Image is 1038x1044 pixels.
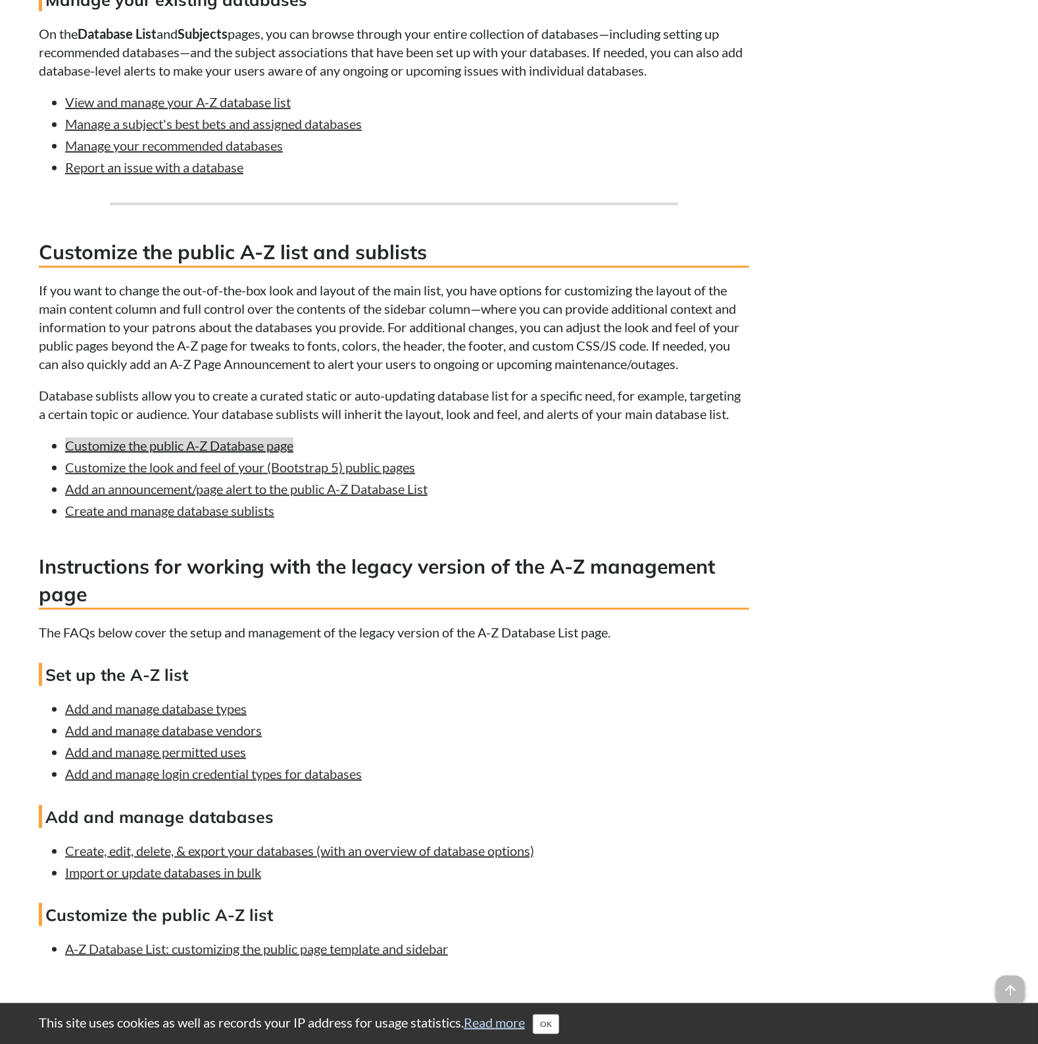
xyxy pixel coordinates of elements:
[39,805,749,828] h4: Add and manage databases
[65,437,293,453] a: Customize the public A-Z Database page
[39,903,749,926] h4: Customize the public A-Z list
[996,976,1025,1005] span: arrow_upward
[78,26,157,41] strong: Database List
[26,1013,1012,1034] div: This site uses cookies as well as records your IP address for usage statistics.
[178,26,228,41] strong: Subjects
[65,459,415,475] a: Customize the look and feel of your (Bootstrap 5) public pages
[39,623,749,641] p: The FAQs below cover the setup and management of the legacy version of the A-Z Database List page.
[65,864,261,880] a: Import or update databases in bulk
[65,94,291,110] a: View and manage your A-Z database list
[65,481,428,497] a: Add an announcement/page alert to the public A-Z Database List
[65,722,262,738] a: Add and manage database vendors
[65,503,274,518] a: Create and manage database sublists
[39,386,749,423] p: Database sublists allow you to create a curated static or auto-updating database list for a speci...
[65,941,448,957] a: A-Z Database List: customizing the public page template and sidebar
[39,24,749,80] p: On the and pages, you can browse through your entire collection of databases—including setting up...
[65,116,362,132] a: Manage a subject's best bets and assigned databases
[39,281,749,373] p: If you want to change the out-of-the-box look and layout of the main list, you have options for c...
[39,553,749,610] h3: Instructions for working with the legacy version of the A-Z management page
[39,663,749,686] h4: Set up the A-Z list
[533,1014,559,1034] button: Close
[65,843,534,858] a: Create, edit, delete, & export your databases (with an overview of database options)
[65,701,247,716] a: Add and manage database types
[39,238,749,268] h3: Customize the public A-Z list and sublists
[65,744,246,760] a: Add and manage permitted uses
[464,1014,525,1030] a: Read more
[996,977,1025,993] a: arrow_upward
[65,137,283,153] a: Manage your recommended databases
[65,159,243,175] a: Report an issue with a database
[65,766,362,782] a: Add and manage login credential types for databases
